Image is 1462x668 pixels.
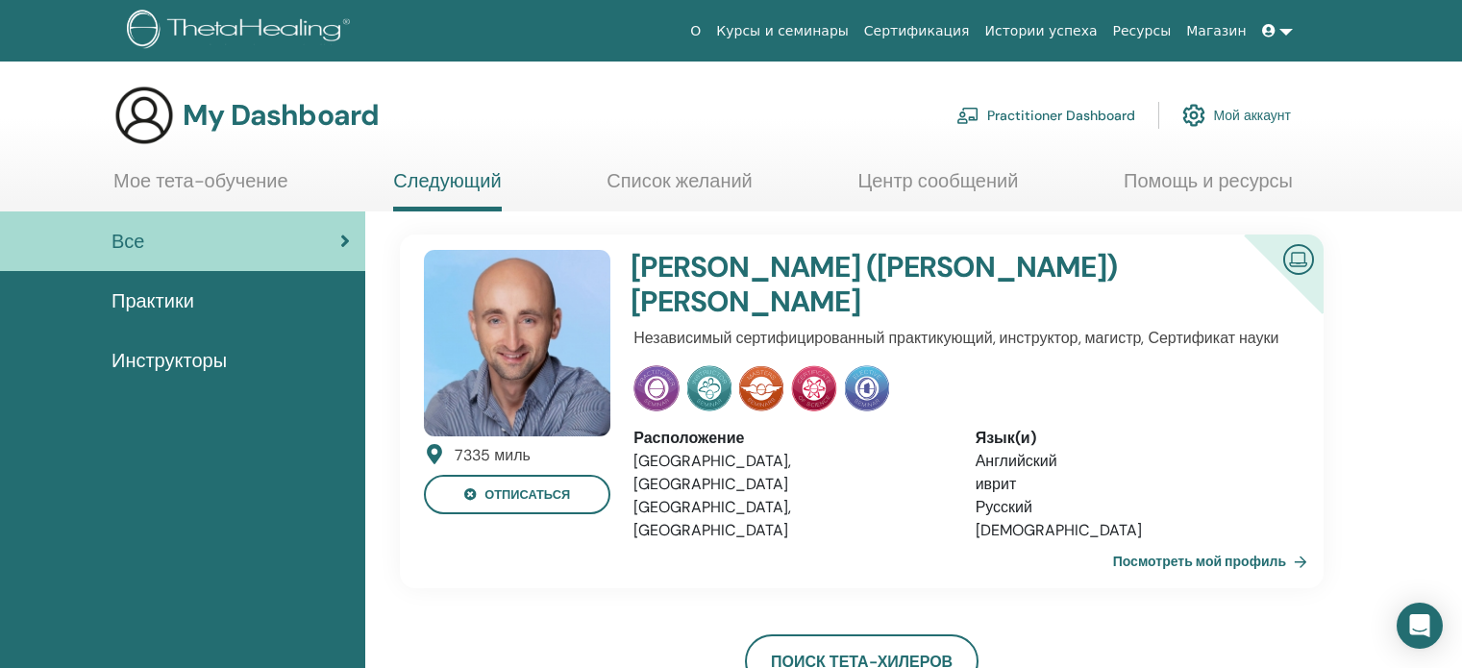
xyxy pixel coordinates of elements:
[633,496,946,542] li: [GEOGRAPHIC_DATA], [GEOGRAPHIC_DATA]
[978,13,1105,49] a: Истории успеха
[976,427,1288,450] div: Язык(и)
[856,13,978,49] a: Сертификация
[607,169,753,207] a: Список желаний
[112,286,194,315] span: Практики
[112,227,144,256] span: Все
[682,13,708,49] a: О
[976,519,1288,542] li: [DEMOGRAPHIC_DATA]
[956,94,1135,136] a: Practitioner Dashboard
[976,496,1288,519] li: Русский
[1213,235,1324,345] div: Сертифицированный онлайн -инструктор
[183,98,379,133] h3: My Dashboard
[1113,542,1315,581] a: Посмотреть мой профиль
[708,13,856,49] a: Курсы и семинары
[1105,13,1179,49] a: Ресурсы
[631,250,1177,319] h4: [PERSON_NAME] ([PERSON_NAME]) [PERSON_NAME]
[633,327,1288,350] p: Независимый сертифицированный практикующий, инструктор, магистр, Сертификат науки
[113,169,288,207] a: Мое тета-обучение
[424,475,610,514] button: отписаться
[112,346,227,375] span: Инструкторы
[1182,94,1291,136] a: Мой аккаунт
[1276,236,1322,280] img: Сертифицированный онлайн -инструктор
[1397,603,1443,649] div: Open Intercom Messenger
[633,450,946,496] li: [GEOGRAPHIC_DATA], [GEOGRAPHIC_DATA]
[424,250,610,436] img: default.jpg
[1124,169,1293,207] a: Помощь и ресурсы
[976,473,1288,496] li: иврит
[956,107,979,124] img: chalkboard-teacher.svg
[1178,13,1253,49] a: Магазин
[857,169,1018,207] a: Центр сообщений
[113,85,175,146] img: generic-user-icon.jpg
[633,427,946,450] div: Расположение
[1182,99,1205,132] img: cog.svg
[127,10,357,53] img: logo.png
[976,450,1288,473] li: Английский
[393,169,501,211] a: Следующий
[455,444,531,467] div: 7335 миль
